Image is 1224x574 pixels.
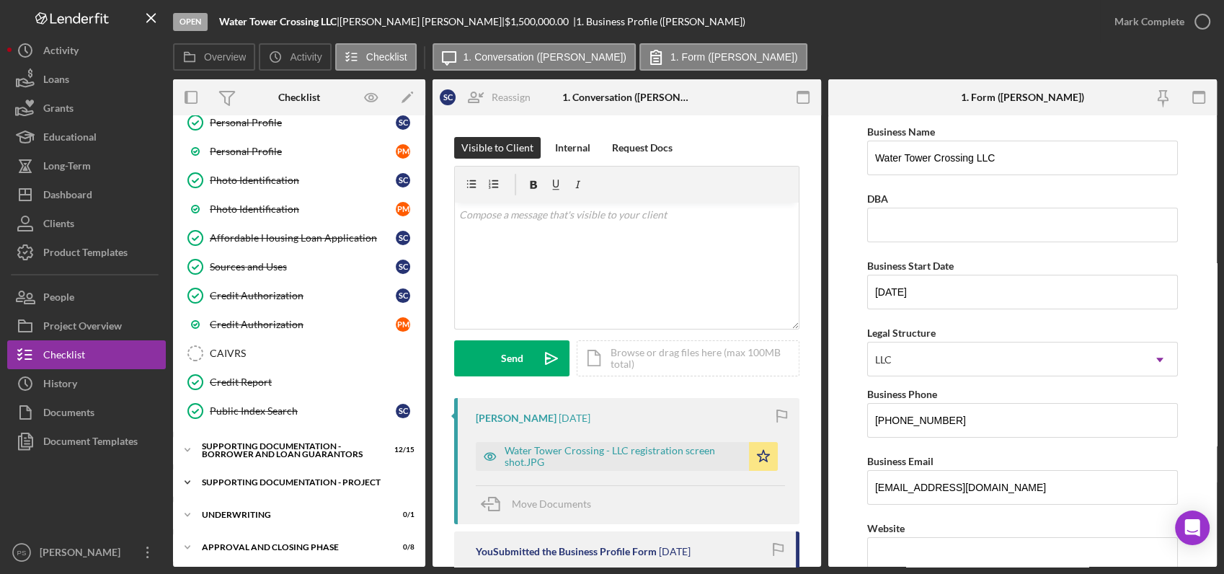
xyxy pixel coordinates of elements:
[43,209,74,242] div: Clients
[605,137,680,159] button: Request Docs
[454,137,541,159] button: Visible to Client
[555,137,590,159] div: Internal
[433,43,636,71] button: 1. Conversation ([PERSON_NAME])
[396,404,410,418] div: S C
[7,36,166,65] button: Activity
[505,445,742,468] div: Water Tower Crossing - LLC registration screen shot.JPG
[867,388,937,400] label: Business Phone
[867,125,935,138] label: Business Name
[43,180,92,213] div: Dashboard
[867,260,954,272] label: Business Start Date
[210,117,396,128] div: Personal Profile
[7,340,166,369] button: Checklist
[7,369,166,398] button: History
[202,442,378,459] div: Supporting Documentation - Borrower and Loan Guarantors
[501,340,523,376] div: Send
[210,261,396,273] div: Sources and Uses
[204,51,246,63] label: Overview
[210,348,417,359] div: CAIVRS
[867,522,905,534] label: Website
[180,137,418,166] a: Personal ProfilePM
[43,283,74,315] div: People
[961,92,1084,103] div: 1. Form ([PERSON_NAME])
[396,288,410,303] div: S C
[7,538,166,567] button: PS[PERSON_NAME]
[7,65,166,94] button: Loans
[476,486,606,522] button: Move Documents
[7,312,166,340] button: Project Overview
[335,43,417,71] button: Checklist
[492,83,531,112] div: Reassign
[867,455,933,467] label: Business Email
[210,146,396,157] div: Personal Profile
[505,16,573,27] div: $1,500,000.00
[867,193,888,205] label: DBA
[180,195,418,224] a: Photo IdentificationPM
[210,175,396,186] div: Photo Identification
[43,427,138,459] div: Document Templates
[43,369,77,402] div: History
[7,427,166,456] button: Document Templates
[202,511,378,519] div: Underwriting
[210,203,396,215] div: Photo Identification
[219,16,340,27] div: |
[278,92,320,103] div: Checklist
[476,546,657,557] div: You Submitted the Business Profile Form
[180,166,418,195] a: Photo IdentificationSC
[219,15,337,27] b: Water Tower Crossing LLC
[440,89,456,105] div: S C
[875,354,892,366] div: LLC
[180,281,418,310] a: Credit AuthorizationSC
[464,51,626,63] label: 1. Conversation ([PERSON_NAME])
[389,511,414,519] div: 0 / 1
[259,43,331,71] button: Activity
[7,151,166,180] button: Long-Term
[7,398,166,427] button: Documents
[7,238,166,267] button: Product Templates
[366,51,407,63] label: Checklist
[396,260,410,274] div: S C
[1175,511,1210,545] div: Open Intercom Messenger
[210,376,417,388] div: Credit Report
[43,340,85,373] div: Checklist
[43,65,69,97] div: Loans
[210,232,396,244] div: Affordable Housing Loan Application
[43,36,79,69] div: Activity
[43,94,74,126] div: Grants
[340,16,505,27] div: [PERSON_NAME] [PERSON_NAME] |
[7,123,166,151] button: Educational
[396,144,410,159] div: P M
[612,137,673,159] div: Request Docs
[454,340,569,376] button: Send
[573,16,745,27] div: | 1. Business Profile ([PERSON_NAME])
[559,412,590,424] time: 2025-08-19 20:25
[180,397,418,425] a: Public Index SearchSC
[43,312,122,344] div: Project Overview
[389,543,414,552] div: 0 / 8
[7,94,166,123] button: Grants
[43,123,97,155] div: Educational
[7,283,166,312] button: People
[180,252,418,281] a: Sources and UsesSC
[396,173,410,187] div: S C
[290,51,321,63] label: Activity
[670,51,798,63] label: 1. Form ([PERSON_NAME])
[43,398,94,430] div: Documents
[7,180,166,209] button: Dashboard
[389,446,414,454] div: 12 / 15
[173,43,255,71] button: Overview
[1114,7,1184,36] div: Mark Complete
[180,368,418,397] a: Credit Report
[180,310,418,339] a: Credit AuthorizationPM
[180,224,418,252] a: Affordable Housing Loan ApplicationSC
